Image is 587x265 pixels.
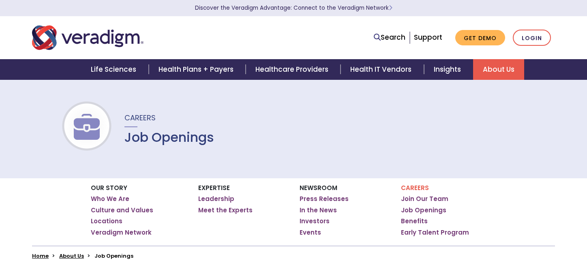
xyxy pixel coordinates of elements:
[300,217,330,225] a: Investors
[374,32,405,43] a: Search
[401,206,446,214] a: Job Openings
[81,59,148,80] a: Life Sciences
[91,229,152,237] a: Veradigm Network
[513,30,551,46] a: Login
[124,130,214,145] h1: Job Openings
[195,4,392,12] a: Discover the Veradigm Advantage: Connect to the Veradigm NetworkLearn More
[473,59,524,80] a: About Us
[149,59,246,80] a: Health Plans + Payers
[246,59,341,80] a: Healthcare Providers
[300,229,321,237] a: Events
[455,30,505,46] a: Get Demo
[91,206,153,214] a: Culture and Values
[59,252,84,260] a: About Us
[91,195,129,203] a: Who We Are
[198,206,253,214] a: Meet the Experts
[389,4,392,12] span: Learn More
[32,252,49,260] a: Home
[414,32,442,42] a: Support
[32,24,144,51] img: Veradigm logo
[341,59,424,80] a: Health IT Vendors
[198,195,234,203] a: Leadership
[91,217,122,225] a: Locations
[401,217,428,225] a: Benefits
[300,195,349,203] a: Press Releases
[401,195,448,203] a: Join Our Team
[124,113,156,123] span: Careers
[424,59,473,80] a: Insights
[401,229,469,237] a: Early Talent Program
[300,206,337,214] a: In the News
